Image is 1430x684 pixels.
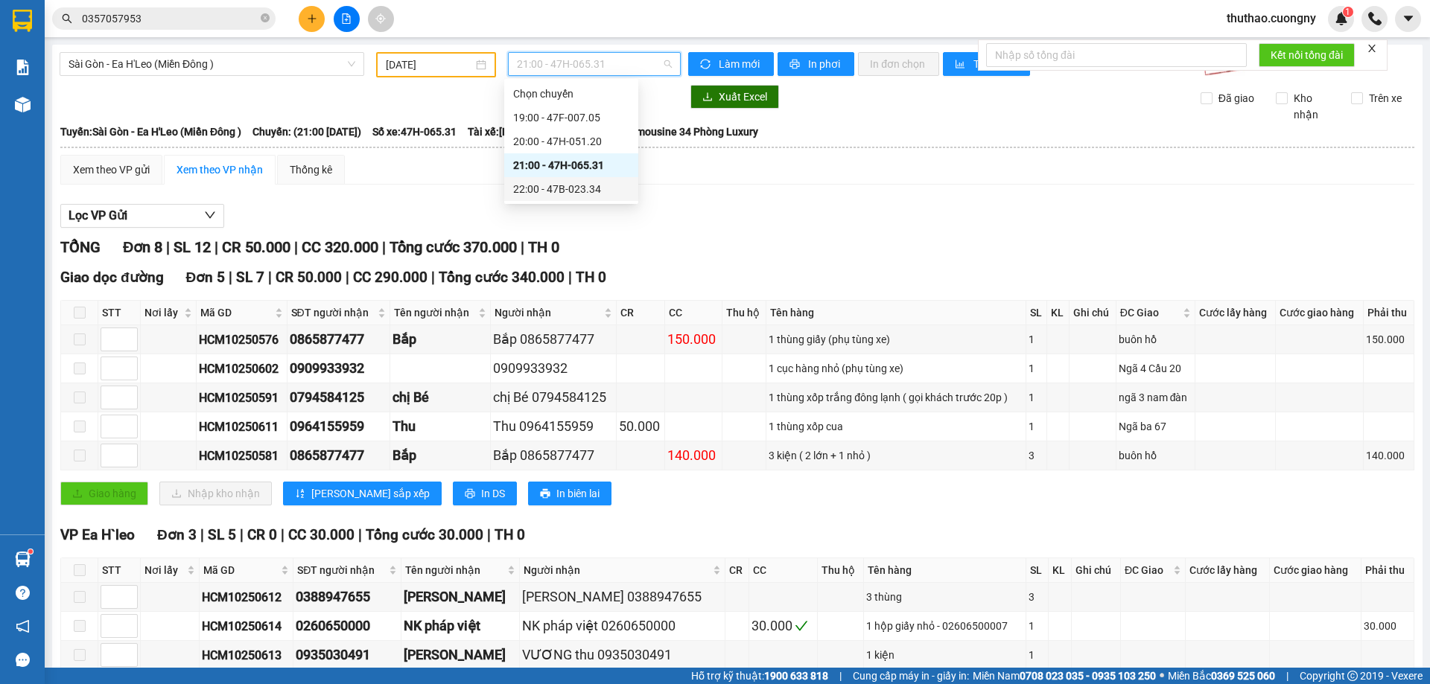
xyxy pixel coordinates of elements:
[290,358,387,379] div: 0909933932
[700,59,713,71] span: sync
[295,488,305,500] span: sort-ascending
[236,269,264,286] span: SL 7
[764,670,828,682] strong: 1900 633 818
[297,562,385,578] span: SĐT người nhận
[401,583,521,612] td: Gia Linh
[186,269,226,286] span: Đơn 5
[1160,673,1164,679] span: ⚪️
[197,412,287,441] td: HCM10250611
[1366,447,1411,464] div: 140.000
[769,389,1023,406] div: 1 thùng xốp trắng đông lạnh ( gọi khách trước 20p )
[1029,389,1045,406] div: 1
[778,52,854,76] button: printerIn phơi
[290,387,387,408] div: 0794584125
[513,181,629,197] div: 22:00 - 47B-023.34
[749,558,818,583] th: CC
[431,269,435,286] span: |
[252,124,361,140] span: Chuyến: (21:00 [DATE])
[1345,7,1350,17] span: 1
[513,86,629,102] div: Chọn chuyến
[617,301,666,325] th: CR
[493,329,614,350] div: Bắp 0865877477
[202,588,290,607] div: HCM10250612
[199,447,284,465] div: HCM10250581
[1195,301,1276,325] th: Cước lấy hàng
[1286,668,1288,684] span: |
[576,269,606,286] span: TH 0
[719,56,762,72] span: Làm mới
[390,325,491,354] td: Bắp
[200,526,204,543] span: |
[283,482,442,505] button: sort-ascending[PERSON_NAME] sắp xếp
[202,646,290,665] div: HCM10250613
[13,10,32,32] img: logo-vxr
[261,12,270,26] span: close-circle
[522,616,722,636] div: NK pháp việt 0260650000
[528,482,611,505] button: printerIn biên lai
[73,162,150,178] div: Xem theo VP gửi
[222,238,290,256] span: CR 50.000
[393,416,488,437] div: Thu
[288,526,355,543] span: CC 30.000
[69,206,127,225] span: Lọc VP Gửi
[691,668,828,684] span: Hỗ trợ kỹ thuật:
[404,645,518,665] div: [PERSON_NAME]
[302,238,378,256] span: CC 320.000
[465,488,475,500] span: printer
[943,52,1030,76] button: bar-chartThống kê
[853,668,969,684] span: Cung cấp máy in - giấy in:
[202,617,290,636] div: HCM10250614
[393,445,488,466] div: Bắp
[199,389,284,407] div: HCM10250591
[368,6,394,32] button: aim
[199,359,284,378] div: HCM10250602
[864,558,1027,583] th: Tên hàng
[247,526,277,543] span: CR 0
[296,616,398,636] div: 0260650000
[513,157,629,173] div: 21:00 - 47H-065.31
[795,619,808,633] span: check
[346,269,349,286] span: |
[866,589,1024,605] div: 3 thùng
[1029,331,1045,348] div: 1
[299,6,325,32] button: plus
[290,162,332,178] div: Thống kê
[1347,671,1358,681] span: copyright
[157,526,197,543] span: Đơn 3
[1213,90,1260,106] span: Đã giao
[1029,360,1045,377] div: 1
[208,526,236,543] span: SL 5
[16,653,30,667] span: message
[504,82,638,106] div: Chọn chuyến
[722,301,766,325] th: Thu hộ
[1211,670,1275,682] strong: 0369 525 060
[382,238,386,256] span: |
[159,482,272,505] button: downloadNhập kho nhận
[404,586,518,607] div: [PERSON_NAME]
[375,13,386,24] span: aim
[123,238,162,256] span: Đơn 8
[166,238,170,256] span: |
[1119,331,1192,348] div: buôn hồ
[1288,90,1340,123] span: Kho nhận
[1119,418,1192,435] div: Ngã ba 67
[1367,43,1377,54] span: close
[144,562,184,578] span: Nơi lấy
[290,329,387,350] div: 0865877477
[495,304,601,321] span: Người nhận
[372,124,457,140] span: Số xe: 47H-065.31
[334,6,360,32] button: file-add
[517,53,672,75] span: 21:00 - 47H-065.31
[98,558,141,583] th: STT
[1125,562,1170,578] span: ĐC Giao
[1343,7,1353,17] sup: 1
[390,383,491,412] td: chị Bé
[766,301,1026,325] th: Tên hàng
[493,445,614,466] div: Bắp 0865877477
[16,586,30,600] span: question-circle
[1361,558,1414,583] th: Phải thu
[393,329,488,350] div: Bắp
[1366,331,1411,348] div: 150.000
[481,485,505,502] span: In DS
[751,616,815,636] div: 30.000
